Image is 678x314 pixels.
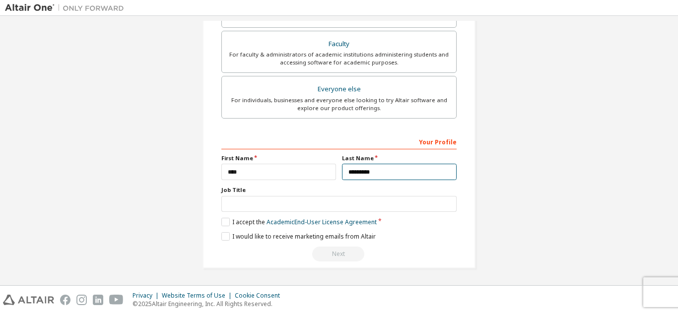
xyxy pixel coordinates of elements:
[76,295,87,305] img: instagram.svg
[267,218,377,226] a: Academic End-User License Agreement
[228,96,450,112] div: For individuals, businesses and everyone else looking to try Altair software and explore our prod...
[3,295,54,305] img: altair_logo.svg
[221,133,457,149] div: Your Profile
[93,295,103,305] img: linkedin.svg
[133,292,162,300] div: Privacy
[221,247,457,261] div: Read and acccept EULA to continue
[221,232,376,241] label: I would like to receive marketing emails from Altair
[60,295,70,305] img: facebook.svg
[228,82,450,96] div: Everyone else
[235,292,286,300] div: Cookie Consent
[342,154,457,162] label: Last Name
[221,186,457,194] label: Job Title
[162,292,235,300] div: Website Terms of Use
[5,3,129,13] img: Altair One
[228,51,450,66] div: For faculty & administrators of academic institutions administering students and accessing softwa...
[221,218,377,226] label: I accept the
[109,295,124,305] img: youtube.svg
[133,300,286,308] p: © 2025 Altair Engineering, Inc. All Rights Reserved.
[221,154,336,162] label: First Name
[228,37,450,51] div: Faculty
